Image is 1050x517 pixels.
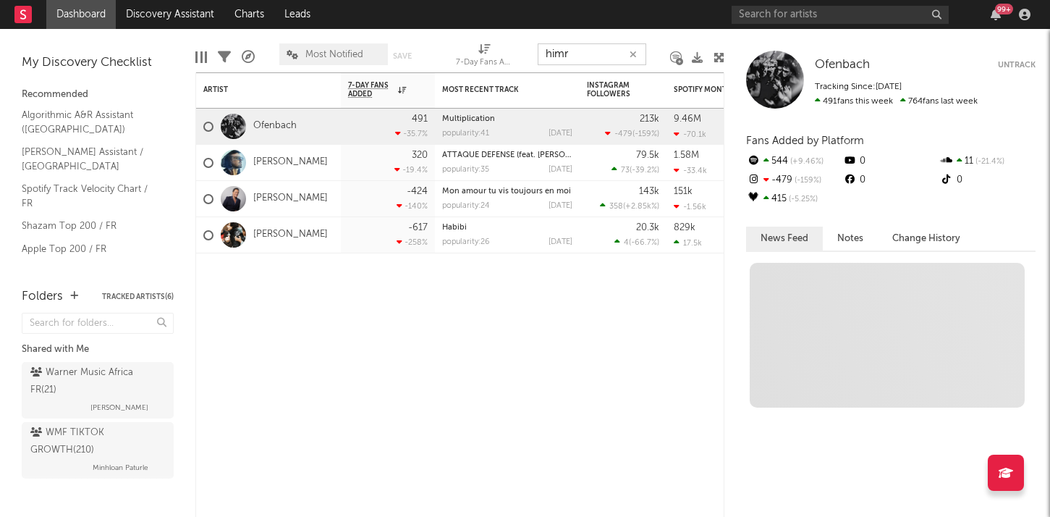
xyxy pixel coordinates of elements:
span: -21.4 % [973,158,1004,166]
span: 73 [621,167,630,175]
div: My Discovery Checklist [22,54,174,72]
div: 11 [939,152,1036,171]
div: -19.4 % [394,165,428,175]
a: Shazam Top 200 / FR [22,218,159,234]
a: [PERSON_NAME] [253,156,328,169]
a: Mon amour tu vis toujours en moi [442,188,571,196]
div: Warner Music Africa FR ( 21 ) [30,364,161,399]
div: popularity: 41 [442,130,489,138]
a: Algorithmic A&R Assistant ([GEOGRAPHIC_DATA]) [22,107,159,137]
div: [DATE] [549,202,572,210]
div: Mon amour tu vis toujours en moi [442,188,572,196]
div: Folders [22,288,63,306]
div: -33.4k [674,166,707,175]
div: Most Recent Track [442,85,551,94]
div: Recommended [22,86,174,104]
div: [DATE] [549,166,572,174]
button: Tracked Artists(6) [102,293,174,300]
div: ATTAQUE DEFENSE (feat. Sarah Coponat & Malo) [442,151,572,159]
input: Search for artists [732,6,949,24]
span: 764 fans last week [815,97,978,106]
span: -159 % [635,130,657,138]
div: Shared with Me [22,341,174,358]
div: 7-Day Fans Added (7-Day Fans Added) [456,54,514,72]
input: Search for folders... [22,313,174,334]
div: ( ) [605,129,659,138]
a: [PERSON_NAME] [253,193,328,205]
div: 0 [842,152,939,171]
div: -258 % [397,238,428,247]
div: -424 [407,187,428,196]
div: 99 + [995,4,1013,14]
div: 829k [674,223,695,232]
div: -1.56k [674,202,706,211]
div: -140 % [397,201,428,211]
a: ATTAQUE DEFENSE (feat. [PERSON_NAME] & Malo) [442,151,632,159]
div: ( ) [611,165,659,175]
span: 491 fans this week [815,97,893,106]
a: Apple Top 200 / FR [22,241,159,257]
div: 17.5k [674,238,702,248]
button: Change History [878,227,975,251]
span: -159 % [792,177,821,185]
span: [PERSON_NAME] [90,399,148,416]
span: 358 [609,203,623,211]
div: 213k [640,114,659,124]
a: Warner Music Africa FR(21)[PERSON_NAME] [22,362,174,419]
span: -66.7 % [631,239,657,247]
div: Habibi [442,224,572,232]
button: Untrack [998,58,1036,72]
a: Spotify Track Velocity Chart / FR [22,181,159,211]
div: [DATE] [549,130,572,138]
span: -479 [614,130,632,138]
div: 20.3k [636,223,659,232]
span: -39.2 % [632,167,657,175]
div: Artist [203,85,312,94]
div: Spotify Monthly Listeners [674,85,782,94]
span: +9.46 % [788,158,824,166]
span: Minhloan Paturle [93,459,148,476]
button: Save [393,52,412,60]
div: 320 [412,151,428,160]
div: 544 [746,152,842,171]
span: 4 [624,239,629,247]
div: 0 [842,171,939,190]
div: Multiplication [442,115,572,123]
a: Multiplication [442,115,495,123]
a: Habibi [442,224,467,232]
span: Tracking Since: [DATE] [815,83,902,91]
span: 7-Day Fans Added [348,81,394,98]
a: Ofenbach [253,120,297,133]
div: WMF TIKTOK GROWTH ( 210 ) [30,424,161,459]
div: -479 [746,171,842,190]
input: Search... [538,43,646,65]
div: 151k [674,187,693,196]
a: [PERSON_NAME] [253,229,328,241]
div: ( ) [614,238,659,247]
div: popularity: 35 [442,166,489,174]
div: ( ) [600,201,659,211]
span: Ofenbach [815,59,870,71]
span: +2.85k % [625,203,657,211]
div: 7-Day Fans Added (7-Day Fans Added) [456,36,514,78]
a: [PERSON_NAME] Assistant / [GEOGRAPHIC_DATA] [22,144,159,174]
span: -5.25 % [787,196,818,203]
a: Ofenbach [815,58,870,72]
a: WMF TIKTOK GROWTH(210)Minhloan Paturle [22,422,174,479]
div: 143k [639,187,659,196]
div: Edit Columns [195,36,207,78]
span: Most Notified [305,50,363,59]
button: 99+ [991,9,1001,20]
div: Filters [218,36,231,78]
div: -617 [408,223,428,232]
div: 9.46M [674,114,701,124]
span: Fans Added by Platform [746,135,864,146]
div: Instagram Followers [587,81,638,98]
div: -35.7 % [395,129,428,138]
div: A&R Pipeline [242,36,255,78]
div: 79.5k [636,151,659,160]
div: [DATE] [549,238,572,246]
div: popularity: 26 [442,238,490,246]
div: 491 [412,114,428,124]
div: 1.58M [674,151,699,160]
